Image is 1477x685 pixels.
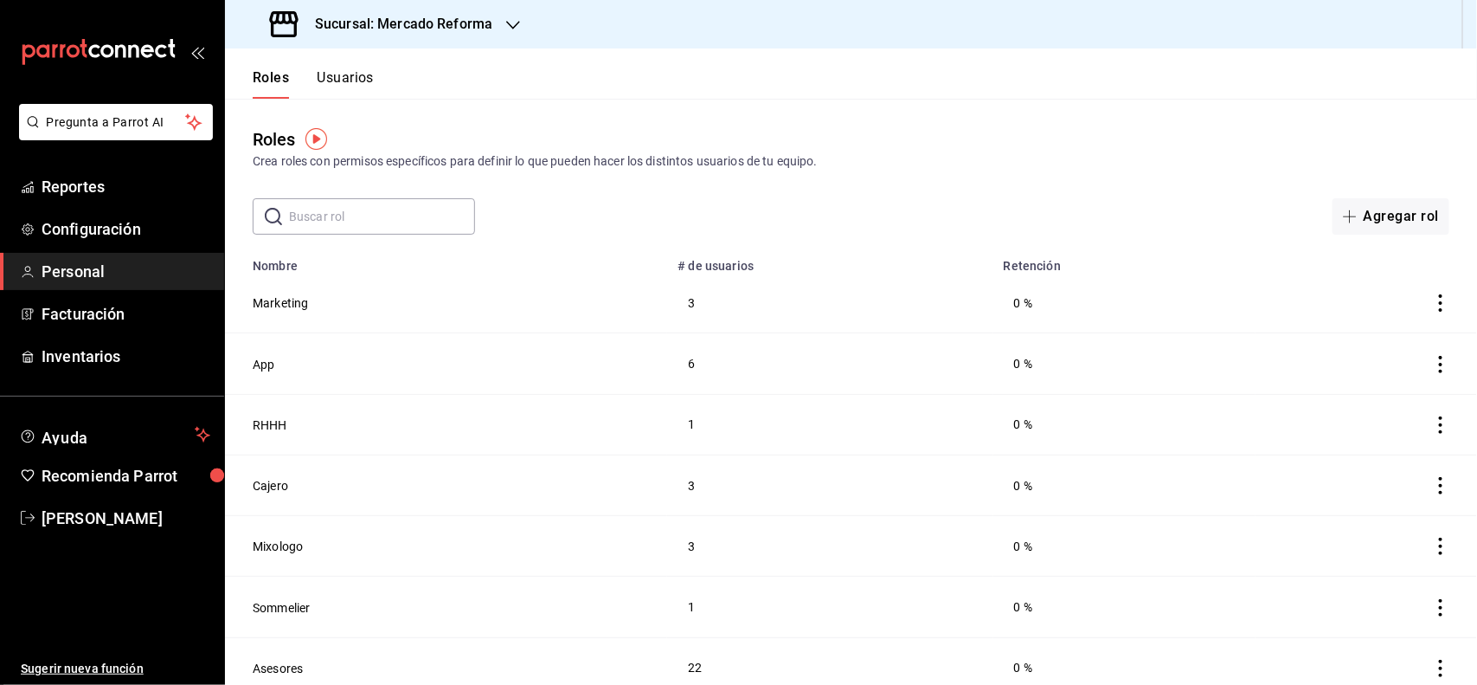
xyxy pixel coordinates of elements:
[190,45,204,59] button: open_drawer_menu
[12,126,213,144] a: Pregunta a Parrot AI
[253,417,287,434] button: RHHH
[253,294,308,312] button: Marketing
[42,260,210,283] span: Personal
[993,577,1256,637] td: 0 %
[42,424,188,445] span: Ayuda
[1432,660,1449,677] button: actions
[42,507,210,530] span: [PERSON_NAME]
[305,128,327,150] img: Tooltip marker
[1432,294,1449,312] button: actions
[993,273,1256,333] td: 0 %
[993,249,1256,273] th: Retención
[993,333,1256,394] td: 0 %
[667,333,992,394] td: 6
[42,345,210,368] span: Inventarios
[667,273,992,333] td: 3
[1432,538,1449,555] button: actions
[1432,477,1449,494] button: actions
[253,69,289,99] button: Roles
[42,175,210,198] span: Reportes
[993,455,1256,515] td: 0 %
[667,394,992,455] td: 1
[42,217,210,241] span: Configuración
[225,249,667,273] th: Nombre
[1432,356,1449,373] button: actions
[253,126,296,152] div: Roles
[667,577,992,637] td: 1
[993,516,1256,577] td: 0 %
[19,104,213,140] button: Pregunta a Parrot AI
[21,660,210,678] span: Sugerir nueva función
[1432,599,1449,617] button: actions
[42,464,210,488] span: Recomienda Parrot
[42,302,210,326] span: Facturación
[667,455,992,515] td: 3
[1333,198,1449,235] button: Agregar rol
[253,477,288,494] button: Cajero
[993,394,1256,455] td: 0 %
[1432,417,1449,434] button: actions
[47,113,186,132] span: Pregunta a Parrot AI
[667,516,992,577] td: 3
[289,199,475,234] input: Buscar rol
[667,249,992,273] th: # de usuarios
[317,69,374,99] button: Usuarios
[253,599,310,617] button: Sommelier
[253,152,1449,171] div: Crea roles con permisos específicos para definir lo que pueden hacer los distintos usuarios de tu...
[253,356,274,373] button: App
[253,660,303,677] button: Asesores
[301,14,492,35] h3: Sucursal: Mercado Reforma
[253,538,303,555] button: Mixologo
[253,69,374,99] div: navigation tabs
